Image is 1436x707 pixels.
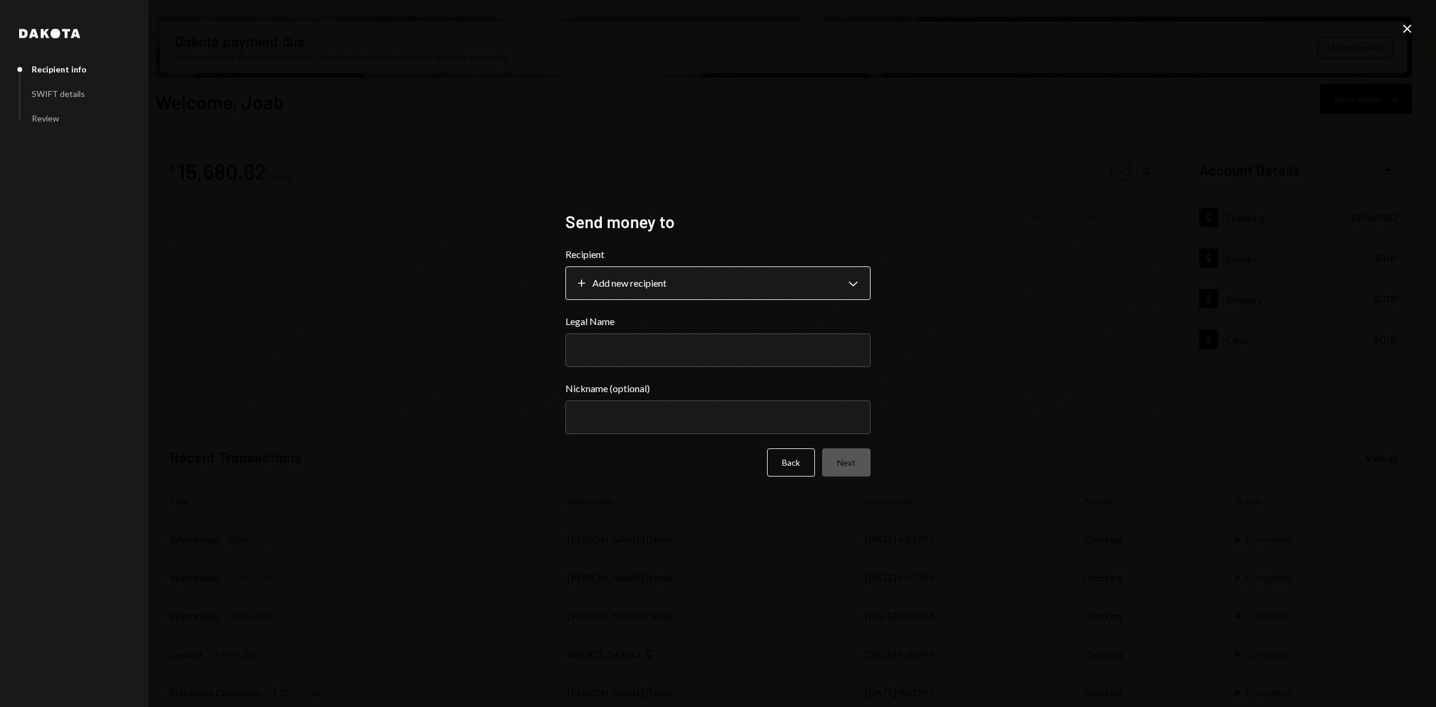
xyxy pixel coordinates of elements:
[565,314,871,329] label: Legal Name
[32,89,85,99] div: SWIFT details
[565,381,871,396] label: Nickname (optional)
[565,247,871,262] label: Recipient
[32,113,59,123] div: Review
[32,64,87,74] div: Recipient info
[565,210,871,233] h2: Send money to
[767,448,815,477] button: Back
[565,266,871,300] button: Recipient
